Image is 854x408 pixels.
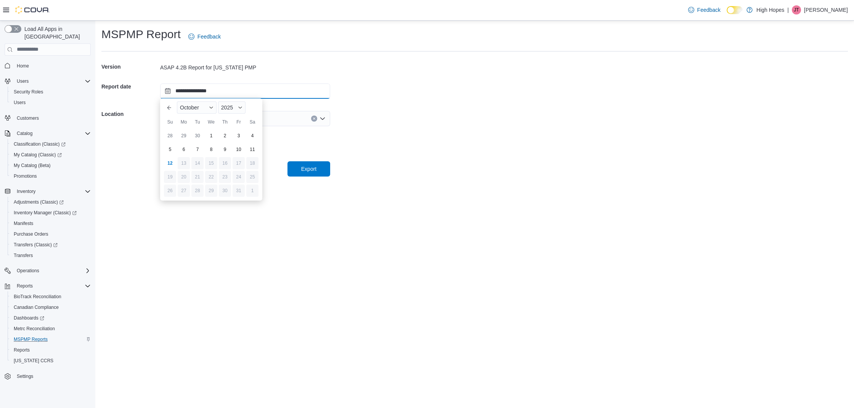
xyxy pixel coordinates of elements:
div: day-10 [233,143,245,156]
span: Metrc Reconciliation [11,324,91,333]
button: Previous Month [163,101,175,114]
button: Inventory [14,187,39,196]
span: Security Roles [11,87,91,96]
button: Purchase Orders [8,229,94,239]
span: MSPMP Reports [11,335,91,344]
div: day-9 [219,143,231,156]
button: Users [8,97,94,108]
span: Settings [17,373,33,379]
a: [US_STATE] CCRS [11,356,56,365]
div: day-29 [205,185,217,197]
div: Tu [191,116,204,128]
div: Button. Open the month selector. October is currently selected. [177,101,217,114]
a: Security Roles [11,87,46,96]
input: Press the down key to enter a popover containing a calendar. Press the escape key to close the po... [160,84,330,99]
span: October [180,104,199,111]
a: Users [11,98,29,107]
span: Metrc Reconciliation [14,326,55,332]
div: day-7 [191,143,204,156]
button: Users [14,77,32,86]
a: Transfers [11,251,36,260]
a: My Catalog (Beta) [11,161,54,170]
div: day-12 [164,157,176,169]
span: Users [17,78,29,84]
button: Catalog [14,129,35,138]
span: Inventory Manager (Classic) [14,210,77,216]
a: Classification (Classic) [11,140,69,149]
div: day-2 [219,130,231,142]
span: Promotions [11,172,91,181]
button: Home [2,60,94,71]
img: Cova [15,6,50,14]
a: Adjustments (Classic) [8,197,94,207]
span: Reports [14,281,91,291]
div: day-15 [205,157,217,169]
button: Users [2,76,94,87]
button: Open list of options [319,116,326,122]
span: Promotions [14,173,37,179]
span: Classification (Classic) [14,141,66,147]
a: Inventory Manager (Classic) [8,207,94,218]
button: Operations [2,265,94,276]
div: Mo [178,116,190,128]
div: day-11 [246,143,258,156]
div: day-19 [164,171,176,183]
div: day-28 [191,185,204,197]
span: Dashboards [11,313,91,323]
button: Reports [8,345,94,355]
span: Feedback [197,33,221,40]
h1: MSPMP Report [101,27,181,42]
span: My Catalog (Classic) [14,152,62,158]
button: Security Roles [8,87,94,97]
span: Users [11,98,91,107]
div: day-20 [178,171,190,183]
span: Washington CCRS [11,356,91,365]
span: Manifests [11,219,91,228]
span: Customers [17,115,39,121]
a: Manifests [11,219,36,228]
div: day-22 [205,171,217,183]
span: Purchase Orders [14,231,48,237]
div: day-5 [164,143,176,156]
span: Transfers [11,251,91,260]
button: Settings [2,371,94,382]
h5: Version [101,59,159,74]
a: Adjustments (Classic) [11,198,67,207]
span: Load All Apps in [GEOGRAPHIC_DATA] [21,25,91,40]
span: Inventory Manager (Classic) [11,208,91,217]
div: day-1 [246,185,258,197]
div: day-14 [191,157,204,169]
div: Fr [233,116,245,128]
h5: Report date [101,79,159,94]
div: Su [164,116,176,128]
input: Dark Mode [727,6,743,14]
p: [PERSON_NAME] [804,5,848,14]
button: Inventory [2,186,94,197]
span: JT [794,5,799,14]
button: Catalog [2,128,94,139]
span: 2025 [221,104,233,111]
div: day-23 [219,171,231,183]
span: BioTrack Reconciliation [11,292,91,301]
div: day-29 [178,130,190,142]
a: Metrc Reconciliation [11,324,58,333]
div: Button. Open the year selector. 2025 is currently selected. [218,101,246,114]
span: Settings [14,371,91,381]
button: MSPMP Reports [8,334,94,345]
div: day-13 [178,157,190,169]
span: Purchase Orders [11,230,91,239]
a: Transfers (Classic) [8,239,94,250]
nav: Complex example [5,57,91,402]
div: October, 2025 [163,129,259,198]
div: We [205,116,217,128]
span: Operations [14,266,91,275]
div: day-26 [164,185,176,197]
span: [US_STATE] CCRS [14,358,53,364]
span: Home [17,63,29,69]
button: Export [287,161,330,177]
button: Customers [2,112,94,124]
button: Reports [14,281,36,291]
a: Dashboards [8,313,94,323]
span: Users [14,100,26,106]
